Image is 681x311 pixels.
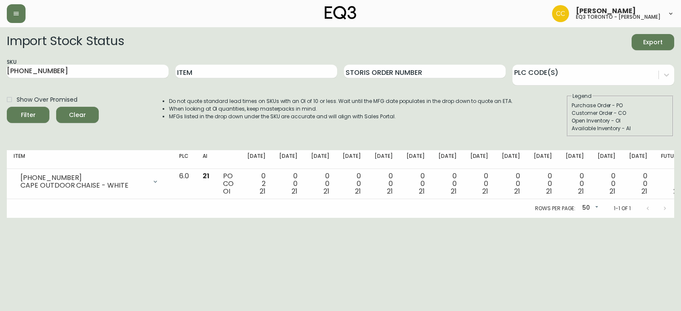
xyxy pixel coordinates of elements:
[572,109,669,117] div: Customer Order - CO
[609,186,615,196] span: 21
[406,172,425,195] div: 0 0
[629,172,647,195] div: 0 0
[172,169,196,199] td: 6.0
[502,172,520,195] div: 0 0
[169,105,513,113] li: When looking at OI quantities, keep masterpacks in mind.
[470,172,489,195] div: 0 0
[7,34,124,50] h2: Import Stock Status
[400,150,432,169] th: [DATE]
[323,186,329,196] span: 21
[196,150,216,169] th: AI
[169,113,513,120] li: MFGs listed in the drop down under the SKU are accurate and will align with Sales Portal.
[591,150,623,169] th: [DATE]
[572,92,592,100] legend: Legend
[240,150,272,169] th: [DATE]
[272,150,304,169] th: [DATE]
[579,201,600,215] div: 50
[203,171,209,181] span: 21
[576,8,636,14] span: [PERSON_NAME]
[546,186,552,196] span: 21
[355,186,361,196] span: 21
[514,186,520,196] span: 21
[535,205,575,212] p: Rows per page:
[432,150,464,169] th: [DATE]
[63,110,92,120] span: Clear
[572,117,669,125] div: Open Inventory - OI
[169,97,513,105] li: Do not quote standard lead times on SKUs with an OI of 10 or less. Wait until the MFG date popula...
[20,182,147,189] div: CAPE OUTDOOR CHAISE - WHITE
[641,186,647,196] span: 21
[336,150,368,169] th: [DATE]
[527,150,559,169] th: [DATE]
[632,34,674,50] button: Export
[247,172,266,195] div: 0 2
[172,150,196,169] th: PLC
[614,205,631,212] p: 1-1 of 1
[311,172,329,195] div: 0 0
[438,172,457,195] div: 0 0
[559,150,591,169] th: [DATE]
[673,186,679,196] span: 21
[638,37,667,48] span: Export
[419,186,425,196] span: 21
[223,172,234,195] div: PO CO
[387,186,393,196] span: 21
[7,107,49,123] button: Filter
[622,150,654,169] th: [DATE]
[223,186,230,196] span: OI
[451,186,457,196] span: 21
[534,172,552,195] div: 0 0
[578,186,584,196] span: 21
[56,107,99,123] button: Clear
[279,172,298,195] div: 0 0
[368,150,400,169] th: [DATE]
[572,102,669,109] div: Purchase Order - PO
[260,186,266,196] span: 21
[464,150,495,169] th: [DATE]
[325,6,356,20] img: logo
[576,14,661,20] h5: eq3 toronto - [PERSON_NAME]
[343,172,361,195] div: 0 0
[482,186,488,196] span: 21
[17,95,77,104] span: Show Over Promised
[375,172,393,195] div: 0 0
[292,186,298,196] span: 21
[661,172,679,195] div: 0 0
[598,172,616,195] div: 0 0
[572,125,669,132] div: Available Inventory - AI
[7,150,172,169] th: Item
[552,5,569,22] img: ec7176bad513007d25397993f68ebbfb
[566,172,584,195] div: 0 0
[14,172,166,191] div: [PHONE_NUMBER]CAPE OUTDOOR CHAISE - WHITE
[495,150,527,169] th: [DATE]
[304,150,336,169] th: [DATE]
[20,174,147,182] div: [PHONE_NUMBER]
